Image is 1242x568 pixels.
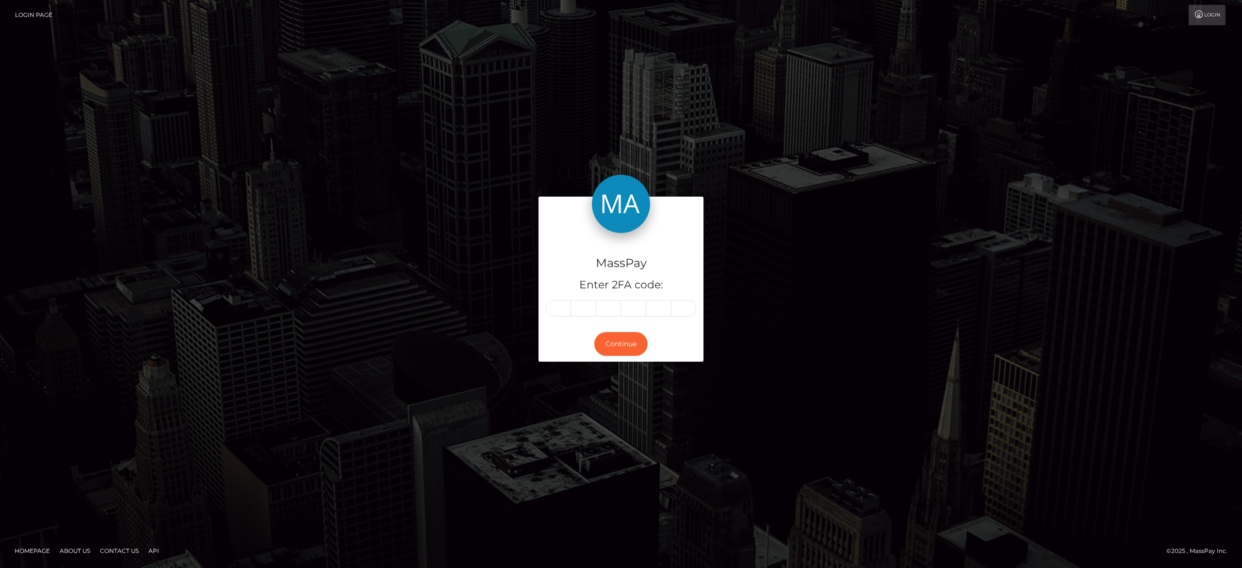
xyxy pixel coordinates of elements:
h4: MassPay [546,255,696,272]
div: © 2025 , MassPay Inc. [1166,546,1235,556]
a: Login Page [15,5,52,25]
img: MassPay [592,175,650,233]
h5: Enter 2FA code: [546,278,696,293]
a: API [145,543,163,558]
a: Homepage [11,543,54,558]
a: Login [1189,5,1226,25]
a: Contact Us [96,543,143,558]
button: Continue [594,332,648,356]
a: About Us [56,543,94,558]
